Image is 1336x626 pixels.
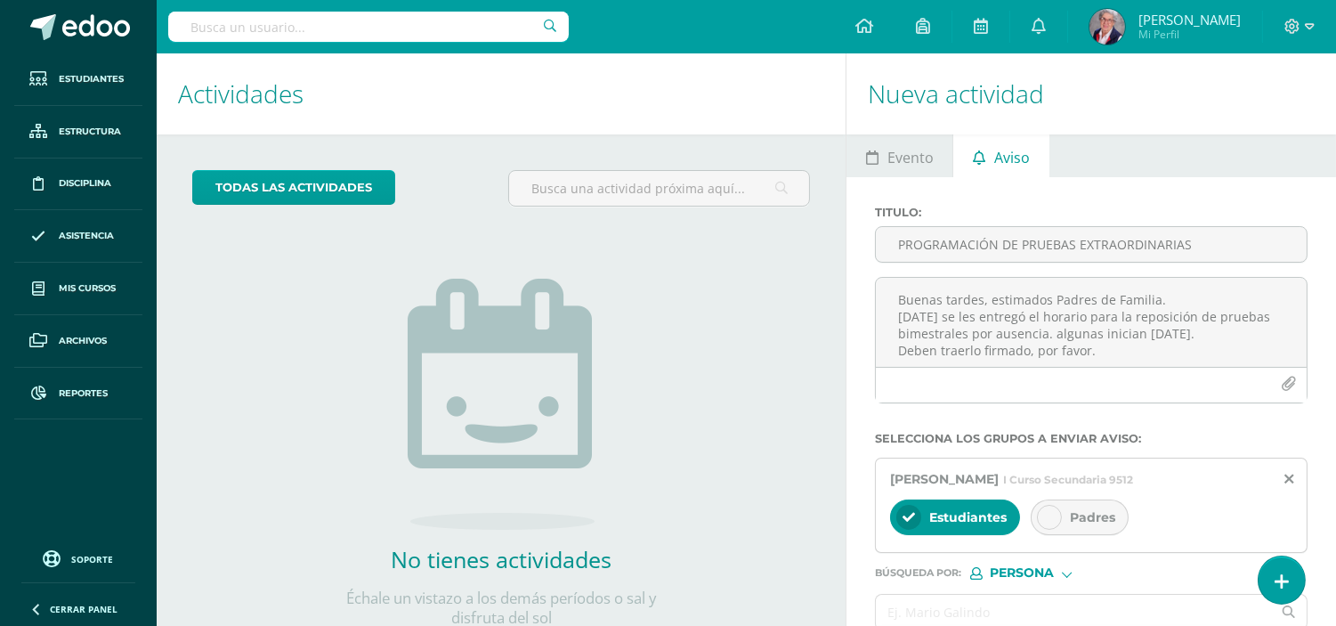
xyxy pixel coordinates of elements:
img: no_activities.png [408,279,595,530]
span: Estudiantes [929,509,1007,525]
span: Evento [887,136,934,179]
label: Titulo : [875,206,1308,219]
div: [object Object] [970,567,1104,580]
a: Archivos [14,315,142,368]
h1: Actividades [178,53,824,134]
span: Asistencia [59,229,114,243]
a: todas las Actividades [192,170,395,205]
input: Titulo [876,227,1307,262]
span: Persona [990,568,1054,578]
span: Cerrar panel [50,603,117,615]
input: Busca un usuario... [168,12,569,42]
a: Estructura [14,106,142,159]
a: Disciplina [14,159,142,211]
span: Búsqueda por : [875,568,961,578]
a: Asistencia [14,210,142,263]
span: Estudiantes [59,72,124,86]
h2: No tienes actividades [323,544,679,574]
span: [PERSON_NAME] [1138,11,1241,28]
span: Soporte [72,553,114,565]
a: Mis cursos [14,263,142,315]
span: [PERSON_NAME] [890,471,999,487]
textarea: Buenas tardes, estimados Padres de Familia. [DATE] se les entregó el horario para la reposición d... [876,278,1307,367]
span: Estructura [59,125,121,139]
a: Estudiantes [14,53,142,106]
img: cb4066c05fad8c9475a4354f73f48469.png [1089,9,1125,45]
a: Reportes [14,368,142,420]
a: Evento [846,134,952,177]
span: Mis cursos [59,281,116,296]
span: Disciplina [59,176,111,191]
a: Soporte [21,546,135,570]
label: Selecciona los grupos a enviar aviso : [875,432,1308,445]
span: Archivos [59,334,107,348]
h1: Nueva actividad [868,53,1315,134]
span: Aviso [994,136,1030,179]
span: I Curso Secundaria 9512 [1003,473,1133,486]
input: Busca una actividad próxima aquí... [509,171,809,206]
span: Mi Perfil [1138,27,1241,42]
span: Reportes [59,386,108,401]
span: Padres [1070,509,1115,525]
a: Aviso [953,134,1049,177]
